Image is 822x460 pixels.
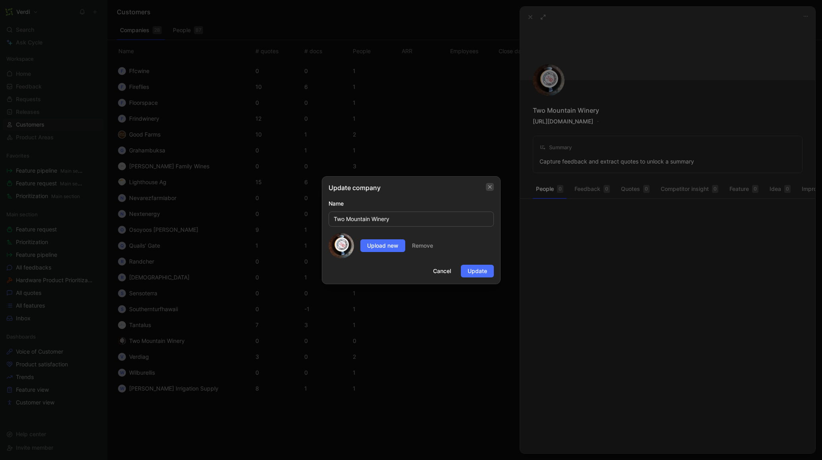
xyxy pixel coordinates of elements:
[367,241,398,250] span: Upload new
[329,199,494,208] div: Name
[329,212,494,227] input: Company name
[426,265,458,277] button: Cancel
[433,266,451,276] span: Cancel
[329,183,381,192] h2: Update company
[468,266,487,276] span: Update
[412,241,433,250] span: Remove
[329,233,354,258] img: logo
[461,265,494,277] button: Update
[360,239,405,252] button: Upload new
[412,241,433,251] button: Remove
